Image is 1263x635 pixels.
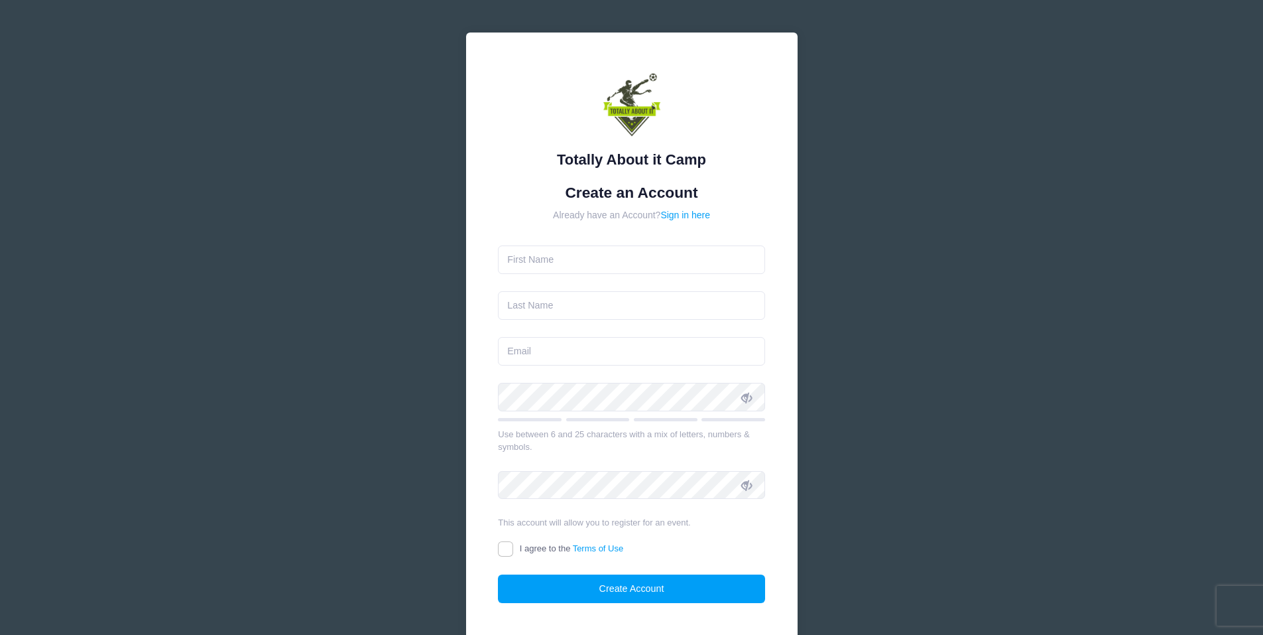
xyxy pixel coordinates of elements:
[498,208,765,222] div: Already have an Account?
[498,184,765,202] h1: Create an Account
[498,337,765,366] input: Email
[498,291,765,320] input: Last Name
[592,65,672,145] img: Totally About it Camp
[498,149,765,171] div: Totally About it Camp
[660,210,710,220] a: Sign in here
[520,543,623,553] span: I agree to the
[498,246,765,274] input: First Name
[498,541,513,557] input: I agree to theTerms of Use
[498,428,765,454] div: Use between 6 and 25 characters with a mix of letters, numbers & symbols.
[498,516,765,529] div: This account will allow you to register for an event.
[573,543,624,553] a: Terms of Use
[498,575,765,603] button: Create Account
